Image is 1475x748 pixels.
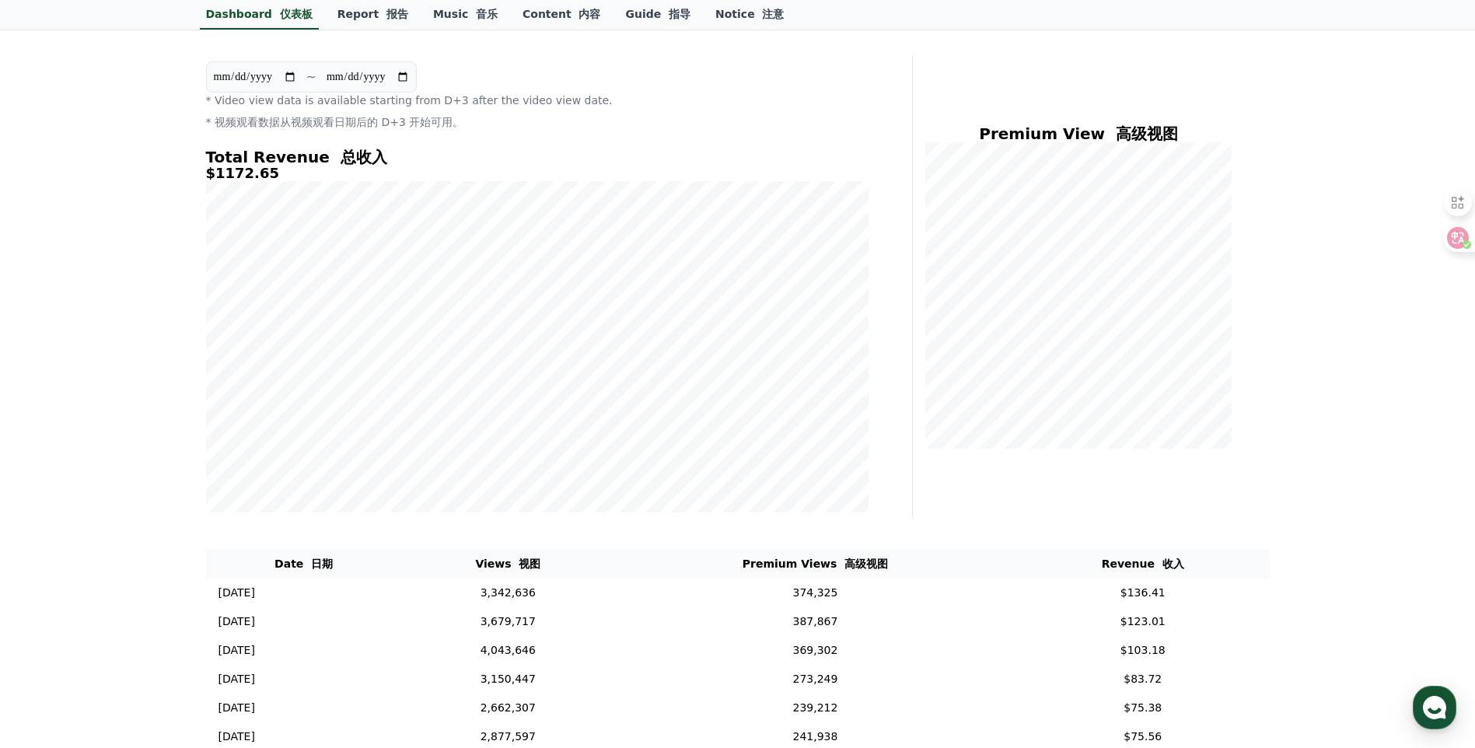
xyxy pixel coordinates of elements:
[218,700,255,716] p: [DATE]
[103,493,201,532] a: Messages
[614,665,1016,694] td: 273,249
[206,93,869,136] p: * Video view data is available starting from D+3 after the video view date.
[402,578,614,607] td: 3,342,636
[206,166,869,181] h5: $1172.65
[402,607,614,636] td: 3,679,717
[844,558,888,570] font: 高级视图
[762,8,784,20] font: 注意
[925,125,1232,142] h4: Premium View
[476,8,498,20] font: 音乐
[218,613,255,630] p: [DATE]
[614,578,1016,607] td: 374,325
[386,8,408,20] font: 报告
[5,493,103,532] a: Home
[1016,578,1270,607] td: $136.41
[218,671,255,687] p: [DATE]
[129,517,175,530] span: Messages
[1016,607,1270,636] td: $123.01
[578,8,600,20] font: 内容
[206,116,464,128] font: * 视频观看数据从视频观看日期后的 D+3 开始可用。
[614,694,1016,722] td: 239,212
[341,148,387,166] font: 总收入
[614,607,1016,636] td: 387,867
[402,550,614,578] th: Views
[40,516,67,529] span: Home
[218,642,255,659] p: [DATE]
[218,585,255,601] p: [DATE]
[230,516,268,529] span: Settings
[280,8,313,20] font: 仪表板
[1016,550,1270,578] th: Revenue
[206,149,869,166] h4: Total Revenue
[614,550,1016,578] th: Premium Views
[1116,124,1178,143] font: 高级视图
[311,558,333,570] font: 日期
[402,665,614,694] td: 3,150,447
[402,694,614,722] td: 2,662,307
[669,8,690,20] font: 指导
[206,550,402,578] th: Date
[1016,636,1270,665] td: $103.18
[1016,694,1270,722] td: $75.38
[306,68,316,86] p: ~
[218,729,255,745] p: [DATE]
[614,636,1016,665] td: 369,302
[402,636,614,665] td: 4,043,646
[519,558,540,570] font: 视图
[201,493,299,532] a: Settings
[1162,558,1184,570] font: 收入
[1016,665,1270,694] td: $83.72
